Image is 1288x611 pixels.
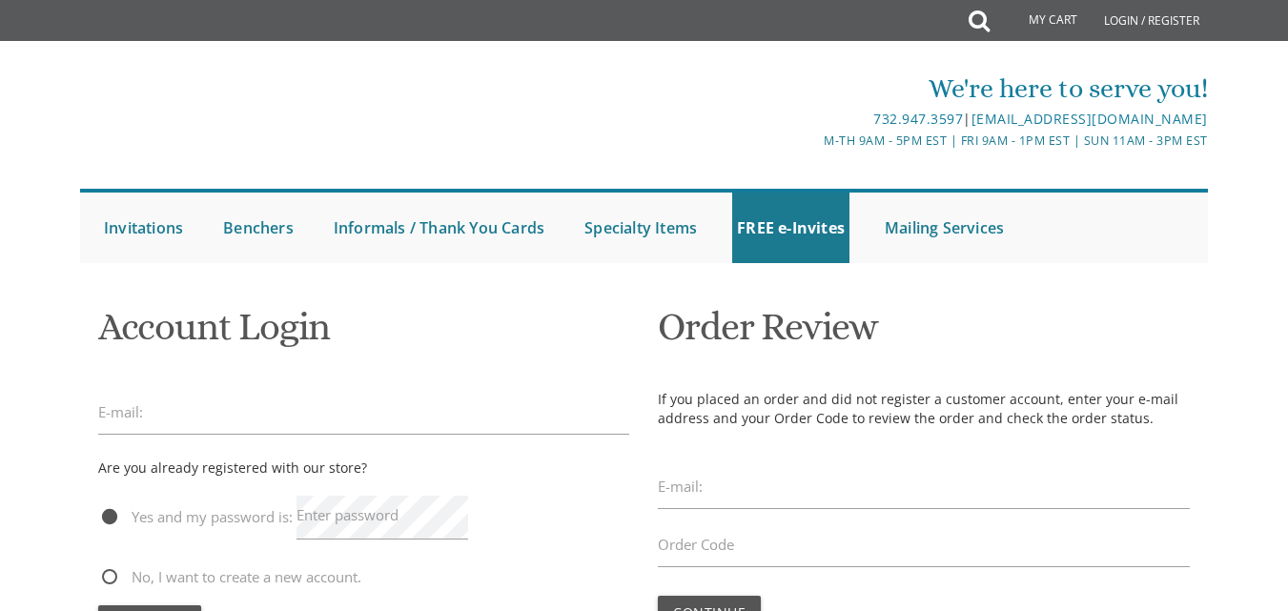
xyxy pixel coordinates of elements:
[580,193,702,263] a: Specialty Items
[971,110,1208,128] a: [EMAIL_ADDRESS][DOMAIN_NAME]
[457,131,1208,151] div: M-Th 9am - 5pm EST | Fri 9am - 1pm EST | Sun 11am - 3pm EST
[880,193,1009,263] a: Mailing Services
[99,193,188,263] a: Invitations
[98,402,143,422] label: E-mail:
[98,505,293,529] span: Yes and my password is:
[658,477,703,497] label: E-mail:
[457,70,1208,108] div: We're here to serve you!
[296,505,399,525] label: Enter password
[98,565,361,589] span: No, I want to create a new account.
[98,306,630,362] h1: Account Login
[457,108,1208,131] div: |
[218,193,298,263] a: Benchers
[98,457,367,479] div: Are you already registered with our store?
[658,535,734,555] label: Order Code
[873,110,963,128] a: 732.947.3597
[329,193,549,263] a: Informals / Thank You Cards
[658,306,1190,362] h1: Order Review
[732,193,849,263] a: FREE e-Invites
[988,2,1091,40] a: My Cart
[658,390,1190,428] p: If you placed an order and did not register a customer account, enter your e-mail address and you...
